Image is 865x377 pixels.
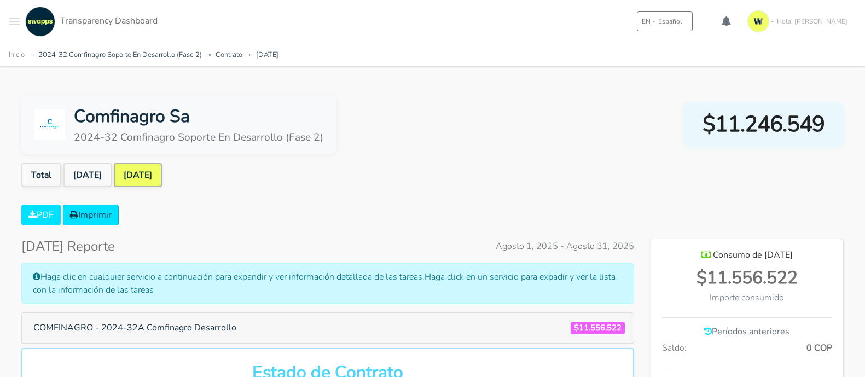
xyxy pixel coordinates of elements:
[21,239,115,254] h4: [DATE] Reporte
[34,109,65,140] img: Comfinagro Sa
[703,108,825,141] span: $11.246.549
[662,341,687,355] span: Saldo:
[662,327,832,337] h6: Períodos anteriores
[662,265,832,291] div: $11.556.522
[21,205,61,225] a: PDF
[747,10,769,32] img: isotipo-3-3e143c57.png
[60,15,158,27] span: Transparency Dashboard
[9,50,25,60] a: Inicio
[114,163,162,187] a: [DATE]
[21,163,61,187] a: Total
[38,50,202,60] a: 2024-32 Comfinagro Soporte En Desarrollo (Fase 2)
[26,317,243,338] button: COMFINAGRO - 2024-32A Comfinagro Desarrollo
[216,50,242,60] a: Contrato
[662,291,832,304] div: Importe consumido
[9,7,20,37] button: Toggle navigation menu
[256,50,278,60] a: [DATE]
[743,6,856,37] a: Hola! [PERSON_NAME]
[713,249,793,261] span: Consumo de [DATE]
[806,341,832,355] span: 0 COP
[63,163,112,187] a: [DATE]
[637,11,693,31] button: ENEspañol
[63,205,119,225] a: Imprimir
[658,16,682,26] span: Español
[74,103,323,130] div: Comfinagro Sa
[25,7,55,37] img: swapps-linkedin-v2.jpg
[22,7,158,37] a: Transparency Dashboard
[74,130,323,146] div: 2024-32 Comfinagro Soporte En Desarrollo (Fase 2)
[21,263,634,304] div: Haga clic en cualquier servicio a continuación para expandir y ver información detallada de las t...
[571,322,625,334] span: $11.556.522
[496,240,634,253] span: Agosto 1, 2025 - Agosto 31, 2025
[777,16,847,26] span: Hola! [PERSON_NAME]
